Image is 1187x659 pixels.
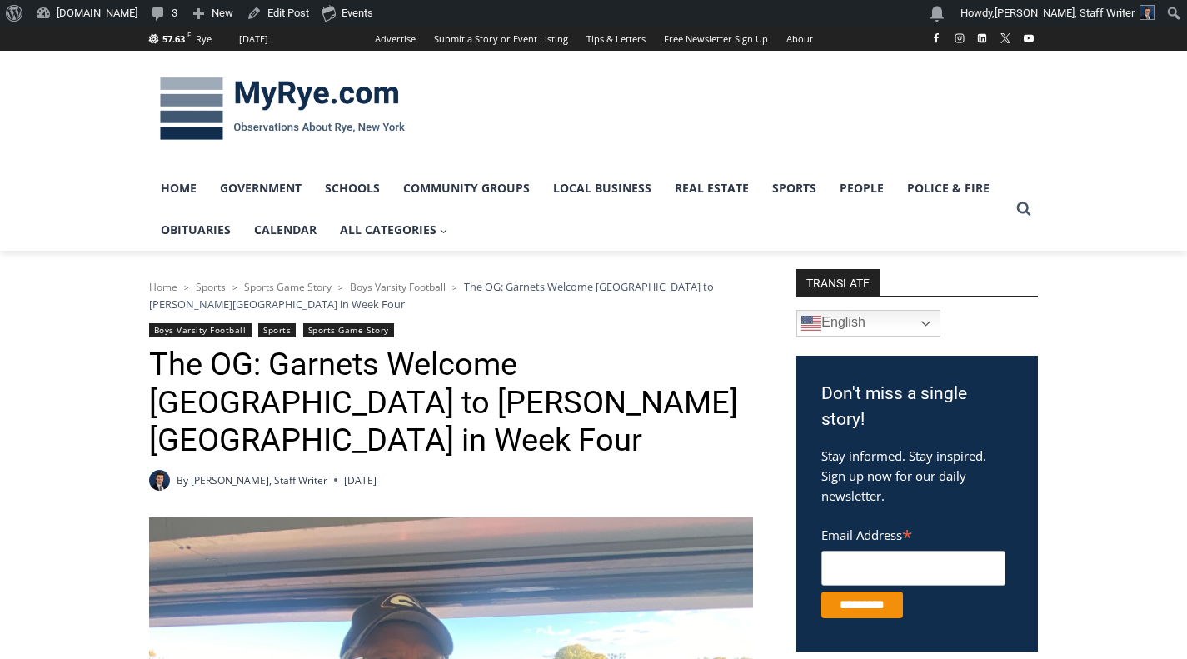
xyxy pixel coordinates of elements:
h1: The OG: Garnets Welcome [GEOGRAPHIC_DATA] to [PERSON_NAME][GEOGRAPHIC_DATA] in Week Four [149,346,753,460]
a: Free Newsletter Sign Up [655,27,777,51]
a: All Categories [328,209,460,251]
a: Police & Fire [895,167,1001,209]
button: View Search Form [1009,194,1039,224]
a: Boys Varsity Football [149,323,252,337]
a: Local Business [541,167,663,209]
span: F [187,30,191,39]
nav: Secondary Navigation [366,27,822,51]
a: Instagram [950,28,970,48]
a: Tips & Letters [577,27,655,51]
a: Sports Game Story [244,280,332,294]
span: > [452,282,457,293]
nav: Breadcrumbs [149,278,753,312]
a: Calendar [242,209,328,251]
a: Sports [258,323,296,337]
a: People [828,167,895,209]
a: YouTube [1019,28,1039,48]
a: Home [149,167,208,209]
span: By [177,472,188,488]
h3: Don't miss a single story! [821,381,1013,433]
a: Author image [149,470,170,491]
div: Rye [196,32,212,47]
span: [PERSON_NAME], Staff Writer [995,7,1135,19]
a: [PERSON_NAME], Staff Writer [191,473,327,487]
a: Home [149,280,177,294]
span: > [184,282,189,293]
a: Real Estate [663,167,761,209]
label: Email Address [821,518,1005,548]
a: Schools [313,167,392,209]
span: > [338,282,343,293]
a: Obituaries [149,209,242,251]
a: Community Groups [392,167,541,209]
span: > [232,282,237,293]
a: Sports Game Story [303,323,394,337]
span: 57.63 [162,32,185,45]
time: [DATE] [344,472,377,488]
a: Sports [761,167,828,209]
p: Stay informed. Stay inspired. Sign up now for our daily newsletter. [821,446,1013,506]
img: Charlie Morris headshot PROFESSIONAL HEADSHOT [149,470,170,491]
strong: TRANSLATE [796,269,880,296]
a: Advertise [366,27,425,51]
a: English [796,310,940,337]
img: Charlie Morris headshot PROFESSIONAL HEADSHOT [1140,5,1155,20]
a: Government [208,167,313,209]
a: X [995,28,1015,48]
a: Submit a Story or Event Listing [425,27,577,51]
nav: Primary Navigation [149,167,1009,252]
img: en [801,313,821,333]
a: Sports [196,280,226,294]
div: [DATE] [239,32,268,47]
a: Facebook [926,28,946,48]
span: The OG: Garnets Welcome [GEOGRAPHIC_DATA] to [PERSON_NAME][GEOGRAPHIC_DATA] in Week Four [149,279,714,311]
img: MyRye.com [149,66,416,152]
a: Boys Varsity Football [350,280,446,294]
a: About [777,27,822,51]
span: All Categories [340,221,448,239]
a: Linkedin [972,28,992,48]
